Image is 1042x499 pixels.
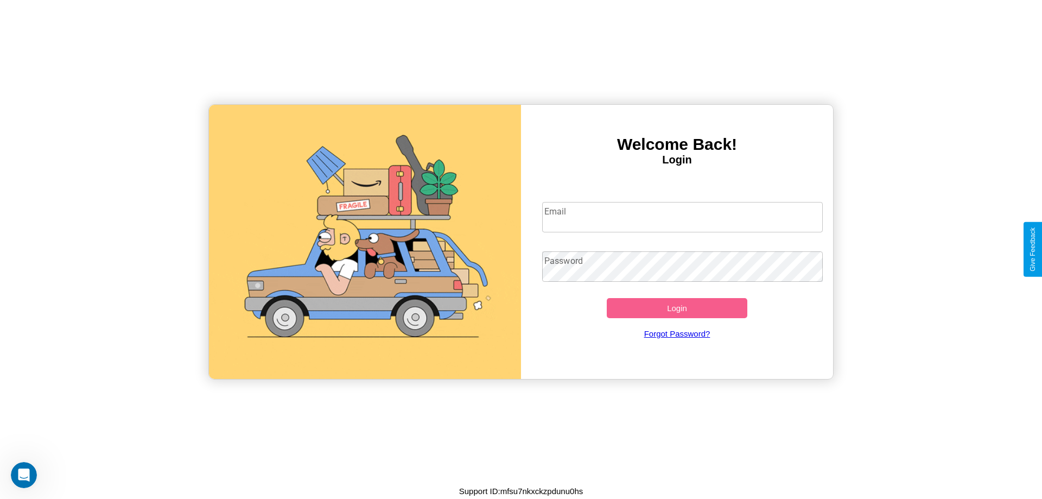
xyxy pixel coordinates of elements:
[607,298,747,318] button: Login
[209,105,521,379] img: gif
[521,154,833,166] h4: Login
[537,318,818,349] a: Forgot Password?
[11,462,37,488] iframe: Intercom live chat
[459,484,583,498] p: Support ID: mfsu7nkxckzpdunu0hs
[521,135,833,154] h3: Welcome Back!
[1029,228,1037,271] div: Give Feedback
